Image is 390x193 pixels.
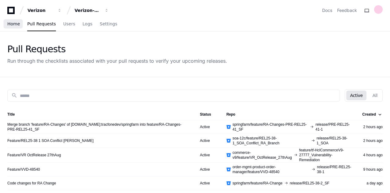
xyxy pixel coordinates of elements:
a: Feature/REL25-38 1 SOA Conflict [PERSON_NAME] [7,138,94,143]
div: 9 hours ago [362,167,383,172]
div: Run through the checklists associated with your pull requests to verify your upcoming releases. [7,57,227,65]
span: feature/tf-HclCommerceV9-27777_Vulnerability-Remediation [299,148,353,162]
span: release/PRE-REL25-38-1 [317,165,352,174]
span: Home [7,22,20,26]
div: Active [200,124,217,129]
button: Verizon-Clarify-Order-Management [72,5,111,16]
th: Repo [222,109,358,120]
div: 4 hours ago [362,153,383,158]
div: Title [7,112,190,117]
button: All [369,91,381,100]
span: Users [63,22,75,26]
a: Pull Requests [27,17,56,31]
a: Merge branch 'feature/RA-Changes' of [DOMAIN_NAME]:tracfonedev/springfarm into feature/RA-Changes... [7,122,190,132]
a: Users [63,17,75,31]
button: Active [346,91,366,100]
span: springfarm/feature/RA-Change [233,181,282,186]
a: Feature/VVD-48540 [7,167,40,172]
span: Logs [83,22,92,26]
div: Active [200,181,217,186]
a: Logs [83,17,92,31]
a: Feature/VR OctRelease 27thAug [7,153,61,158]
div: Pull Requests [7,44,227,55]
div: Active [200,138,217,143]
mat-icon: search [11,92,17,98]
div: 2 hours ago [362,138,383,143]
div: a day ago [362,181,383,186]
div: 2 hours ago [362,124,383,129]
div: Created [362,112,376,117]
span: order-mgmt-product-order-manager/feature/VVD-48540 [233,165,310,174]
span: springfarm/feature/RA-Changes-PRE-REL25-41_SF [233,122,308,132]
button: Verizon [25,5,64,16]
div: Status [200,112,211,117]
span: commerce-v9/feature/VR_OctRelease_27thAug [233,150,292,160]
div: Title [7,112,15,117]
span: release/PRE-REL25-41-1 [315,122,352,132]
div: Active [200,153,217,158]
a: Home [7,17,20,31]
div: Active [200,167,217,172]
span: Pull Requests [27,22,56,26]
a: Settings [100,17,117,31]
div: Verizon [28,7,54,13]
span: Settings [100,22,117,26]
a: Code changes for RA Change [7,181,56,186]
span: soa-12c/feature/REL25-38-1_SOA_Conflict_RA_Branch [233,136,309,146]
div: Verizon-Clarify-Order-Management [75,7,101,13]
span: release/REL25-38-2_SF [290,181,329,186]
span: release/REL25-38-1_SOA [317,136,352,146]
button: Feedback [337,7,357,13]
div: Status [200,112,217,117]
a: Docs [322,7,332,13]
div: Created [362,112,381,117]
